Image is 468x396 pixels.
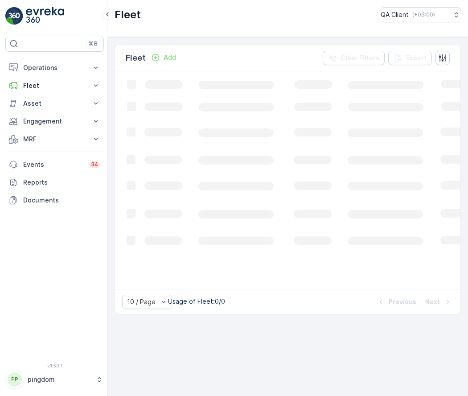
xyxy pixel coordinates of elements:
[424,297,453,307] button: Next
[5,370,104,389] button: PPpingdom
[148,52,180,63] button: Add
[168,297,225,306] p: Usage of Fleet : 0/0
[389,297,416,306] p: Previous
[412,11,435,18] p: ( +03:00 )
[323,51,385,65] button: Clear Filters
[23,178,100,187] p: Reports
[23,81,86,90] p: Fleet
[23,135,86,144] p: MRF
[23,63,86,72] p: Operations
[381,7,461,22] button: QA Client(+03:00)
[375,297,417,307] button: Previous
[5,7,23,25] img: logo
[425,297,440,306] p: Next
[89,40,98,47] p: ⌘B
[26,7,64,25] img: logo_light-DOdMpM7g.png
[388,51,432,65] button: Export
[406,54,427,62] p: Export
[5,77,104,95] button: Fleet
[23,160,84,169] p: Events
[5,191,104,209] a: Documents
[5,130,104,148] button: MRF
[5,173,104,191] a: Reports
[164,53,176,62] p: Add
[341,54,379,62] p: Clear Filters
[23,117,86,126] p: Engagement
[5,156,104,173] a: Events34
[126,52,146,64] p: Fleet
[381,10,409,19] p: QA Client
[5,363,104,368] span: v 1.50.1
[23,196,100,205] p: Documents
[5,112,104,130] button: Engagement
[5,59,104,77] button: Operations
[8,372,22,387] div: PP
[115,8,141,22] p: Fleet
[28,375,91,384] p: pingdom
[5,95,104,112] button: Asset
[23,99,86,108] p: Asset
[91,161,99,168] p: 34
